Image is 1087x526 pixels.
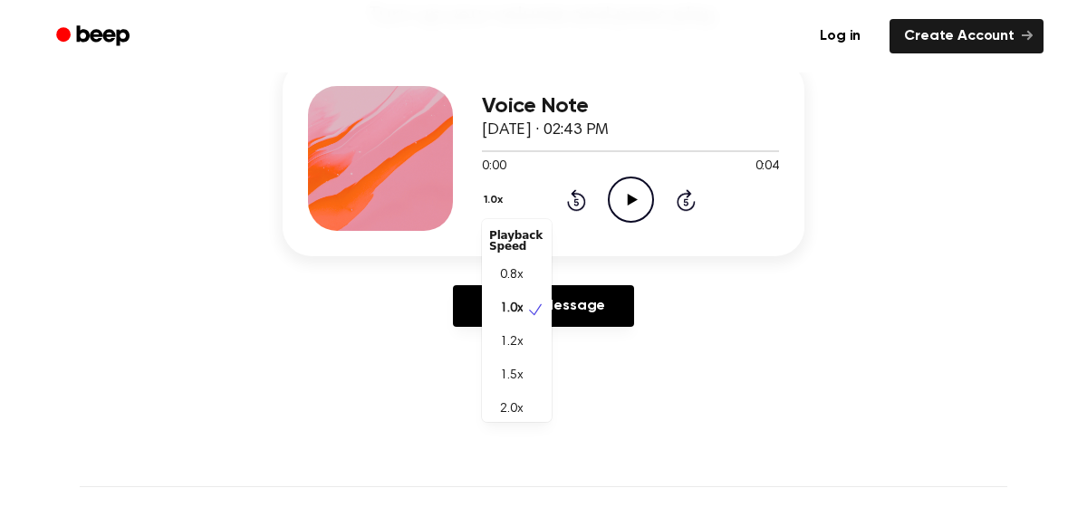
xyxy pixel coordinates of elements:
span: 0.8x [500,266,523,285]
span: 1.0x [500,300,523,319]
span: 1.2x [500,333,523,352]
div: 1.0x [482,219,552,422]
div: Playback Speed [482,223,552,259]
button: 1.0x [482,185,509,215]
span: 2.0x [500,400,523,419]
span: 1.5x [500,367,523,386]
